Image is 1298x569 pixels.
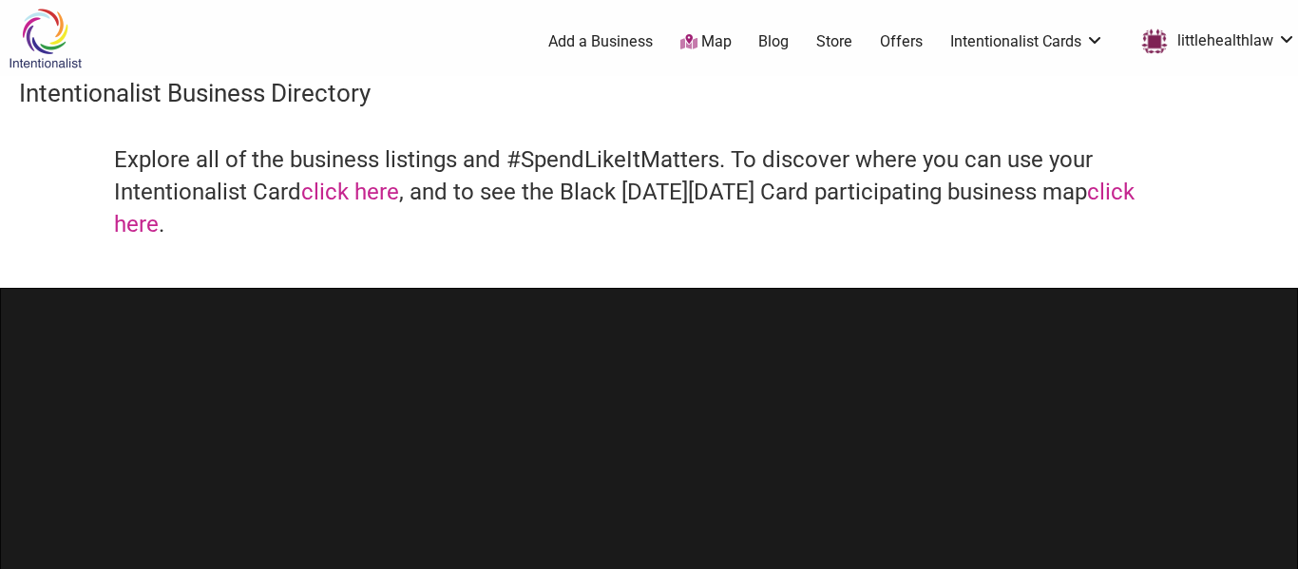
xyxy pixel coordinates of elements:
a: click here [301,179,399,205]
a: Store [816,31,852,52]
h4: Explore all of the business listings and #SpendLikeItMatters. To discover where you can use your ... [114,144,1184,240]
a: Add a Business [548,31,653,52]
a: Blog [758,31,789,52]
a: littlehealthlaw [1132,25,1296,59]
a: Offers [880,31,923,52]
a: Map [680,31,732,53]
a: Intentionalist Cards [950,31,1104,52]
h3: Intentionalist Business Directory [19,76,1279,110]
a: click here [114,179,1135,237]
